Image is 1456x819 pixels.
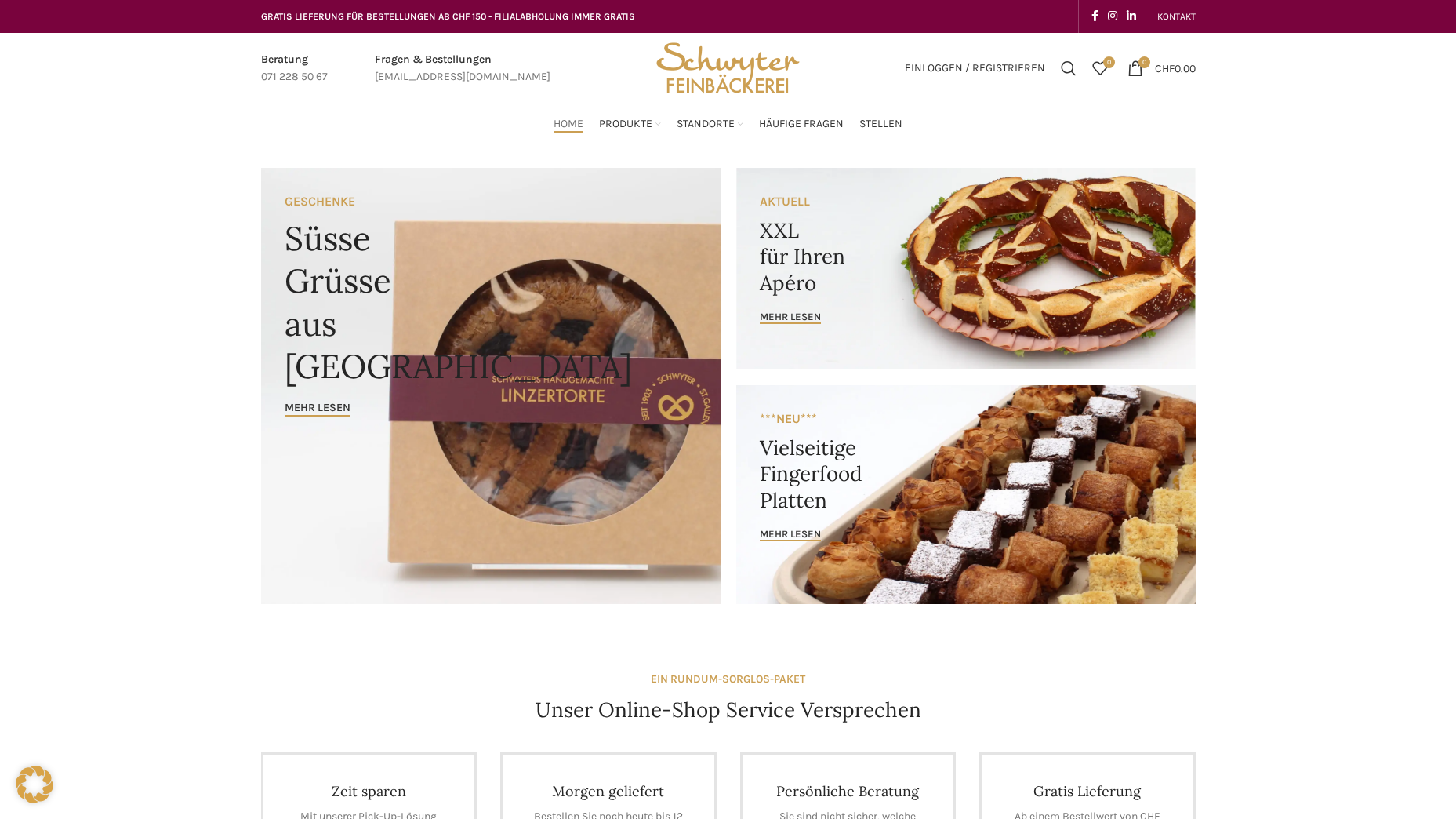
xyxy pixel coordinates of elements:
[526,782,691,800] h4: Morgen geliefert
[759,117,844,132] span: Häufige Fragen
[261,168,721,604] a: Banner link
[599,108,661,140] a: Produkte
[1087,5,1103,27] a: Facebook social link
[1084,53,1116,84] a: 0
[1103,56,1115,68] span: 0
[1084,53,1116,84] div: Meine Wunschliste
[536,696,921,724] h4: Unser Online-Shop Service Versprechen
[736,385,1196,604] a: Banner link
[253,108,1204,140] div: Main navigation
[766,782,931,800] h4: Persönliche Beratung
[859,117,902,132] span: Stellen
[651,33,804,104] img: Bäckerei Schwyter
[736,168,1196,369] a: Banner link
[1120,53,1204,84] a: 0 CHF0.00
[677,117,735,132] span: Standorte
[1157,1,1196,32] a: KONTAKT
[1005,782,1170,800] h4: Gratis Lieferung
[599,117,652,132] span: Produkte
[1155,61,1175,75] span: CHF
[1122,5,1141,27] a: Linkedin social link
[554,117,583,132] span: Home
[287,782,452,800] h4: Zeit sparen
[651,672,805,686] strong: EIN RUNDUM-SORGLOS-PAKET
[554,108,583,140] a: Home
[677,108,743,140] a: Standorte
[1103,5,1122,27] a: Instagram social link
[1138,56,1150,68] span: 0
[375,51,550,86] a: Infobox link
[1155,61,1196,75] bdi: 0.00
[261,11,635,22] span: GRATIS LIEFERUNG FÜR BESTELLUNGEN AB CHF 150 - FILIALABHOLUNG IMMER GRATIS
[905,63,1045,74] span: Einloggen / Registrieren
[859,108,902,140] a: Stellen
[1157,11,1196,22] span: KONTAKT
[759,108,844,140] a: Häufige Fragen
[261,51,328,86] a: Infobox link
[897,53,1053,84] a: Einloggen / Registrieren
[1053,53,1084,84] a: Suchen
[651,60,804,74] a: Site logo
[1149,1,1204,32] div: Secondary navigation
